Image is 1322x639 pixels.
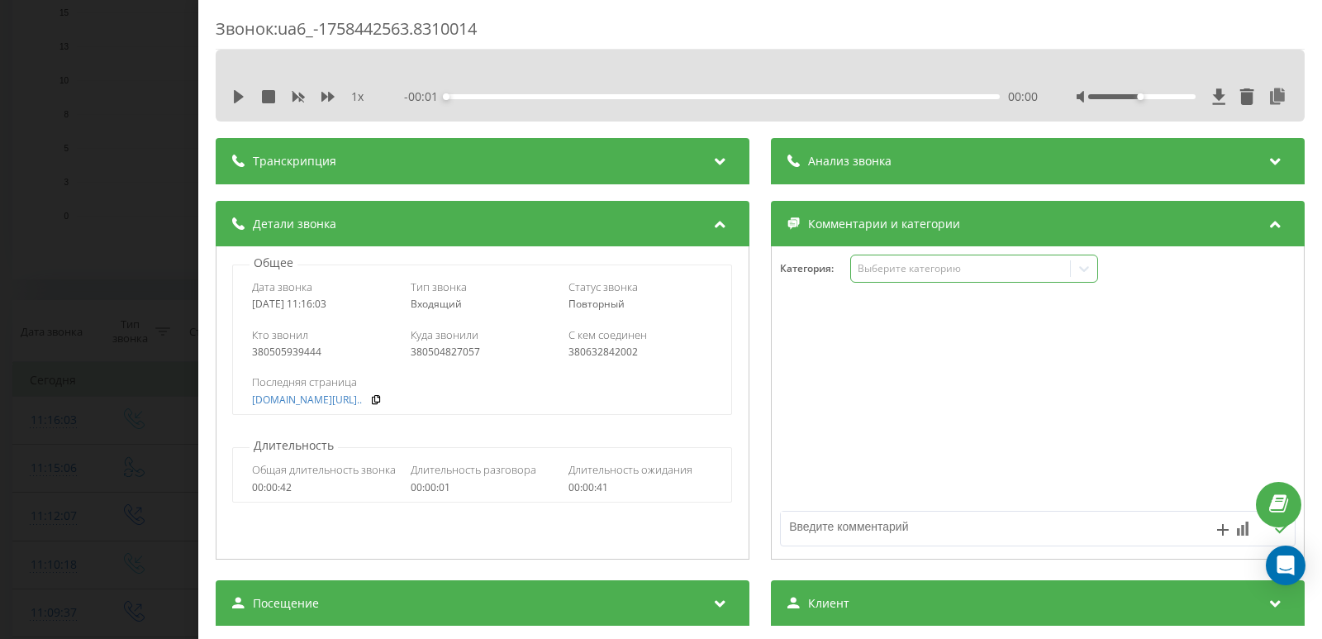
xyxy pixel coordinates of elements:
p: Длительность [250,437,338,454]
div: Accessibility label [443,93,449,100]
div: 00:00:42 [252,482,397,494]
span: Последняя страница [252,374,357,389]
p: Общее [250,255,297,271]
div: [DATE] 11:16:03 [252,298,397,310]
div: 00:00:01 [411,482,555,494]
span: 1 x [351,88,364,105]
span: Длительность разговора [411,462,536,477]
span: Дата звонка [252,279,312,294]
div: 380504827057 [411,346,555,358]
span: - 00:01 [404,88,446,105]
div: 380505939444 [252,346,397,358]
div: Выберите категорию [858,262,1064,275]
span: Детали звонка [253,216,336,232]
div: Звонок : ua6_-1758442563.8310014 [216,17,1305,50]
a: [DOMAIN_NAME][URL].. [252,394,362,406]
span: Повторный [568,297,625,311]
span: Длительность ожидания [568,462,692,477]
span: С кем соединен [568,327,647,342]
span: Входящий [411,297,462,311]
div: 00:00:41 [568,482,713,494]
span: Кто звонил [252,327,308,342]
span: Тип звонка [411,279,467,294]
span: Куда звонили [411,327,478,342]
span: Статус звонка [568,279,638,294]
span: Анализ звонка [808,153,892,169]
h4: Категория : [780,263,850,274]
span: Комментарии и категории [808,216,960,232]
span: Транскрипция [253,153,336,169]
span: Общая длительность звонка [252,462,396,477]
span: Клиент [808,595,849,612]
div: Accessibility label [1138,93,1144,100]
span: Посещение [253,595,319,612]
div: 380632842002 [568,346,713,358]
div: Open Intercom Messenger [1266,546,1305,585]
span: 00:00 [1008,88,1038,105]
